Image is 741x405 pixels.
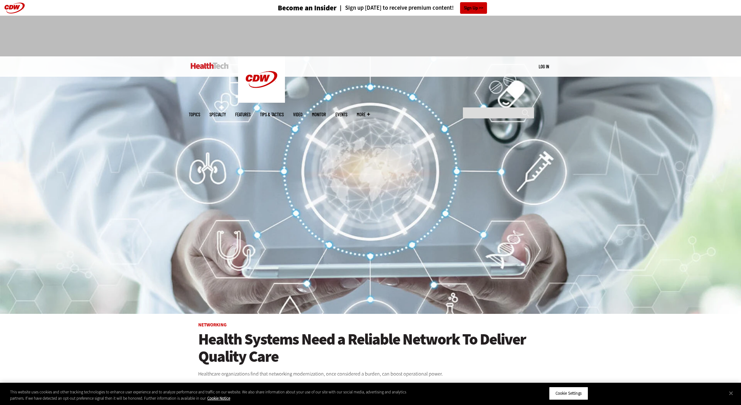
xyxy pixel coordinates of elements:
[238,56,285,103] img: Home
[293,112,303,117] a: Video
[198,370,543,378] p: Healthcare organizations find that networking modernization, once considered a burden, can boost ...
[198,331,543,365] a: Health Systems Need a Reliable Network To Deliver Quality Care
[256,22,484,50] iframe: advertisement
[189,112,200,117] span: Topics
[198,322,227,328] a: Networking
[312,112,326,117] a: MonITor
[260,112,284,117] a: Tips & Tactics
[539,63,549,70] div: User menu
[278,4,337,12] h3: Become an Insider
[10,389,407,401] div: This website uses cookies and other tracking technologies to enhance user experience and to analy...
[235,112,251,117] a: Features
[724,386,738,400] button: Close
[238,98,285,104] a: CDW
[254,4,337,12] a: Become an Insider
[460,2,487,14] a: Sign Up
[337,5,454,11] a: Sign up [DATE] to receive premium content!
[549,387,588,400] button: Cookie Settings
[539,64,549,69] a: Log in
[335,112,347,117] a: Events
[191,63,229,69] img: Home
[357,112,370,117] span: More
[207,396,230,401] a: More information about your privacy
[210,112,226,117] span: Specialty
